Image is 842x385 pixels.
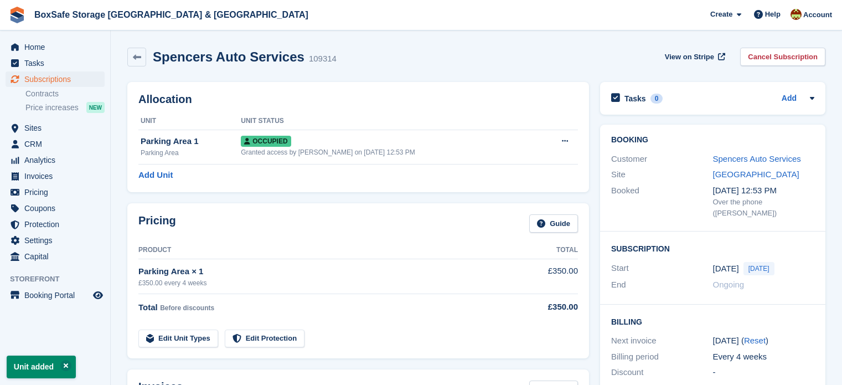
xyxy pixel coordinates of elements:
[611,279,713,291] div: End
[138,265,510,278] div: Parking Area × 1
[791,9,802,20] img: Kim
[611,262,713,275] div: Start
[24,233,91,248] span: Settings
[6,39,105,55] a: menu
[713,280,745,289] span: Ongoing
[24,168,91,184] span: Invoices
[91,289,105,302] a: Preview store
[710,9,732,20] span: Create
[660,48,727,66] a: View on Stripe
[24,120,91,136] span: Sites
[6,184,105,200] a: menu
[713,351,815,363] div: Every 4 weeks
[529,214,578,233] a: Guide
[241,147,538,157] div: Granted access by [PERSON_NAME] on [DATE] 12:53 PM
[138,169,173,182] a: Add Unit
[24,71,91,87] span: Subscriptions
[6,168,105,184] a: menu
[24,152,91,168] span: Analytics
[153,49,304,64] h2: Spencers Auto Services
[6,217,105,232] a: menu
[510,242,578,259] th: Total
[650,94,663,104] div: 0
[611,168,713,181] div: Site
[141,148,241,158] div: Parking Area
[743,262,774,275] span: [DATE]
[10,274,110,285] span: Storefront
[25,101,105,114] a: Price increases NEW
[765,9,781,20] span: Help
[611,335,713,347] div: Next invoice
[713,263,739,275] time: 2025-09-20 00:00:00 UTC
[309,53,337,65] div: 109314
[138,214,176,233] h2: Pricing
[6,120,105,136] a: menu
[611,243,814,254] h2: Subscription
[138,330,218,348] a: Edit Unit Types
[24,39,91,55] span: Home
[6,55,105,71] a: menu
[6,71,105,87] a: menu
[24,184,91,200] span: Pricing
[138,278,510,288] div: £350.00 every 4 weeks
[713,170,799,179] a: [GEOGRAPHIC_DATA]
[713,197,815,218] div: Over the phone ([PERSON_NAME])
[624,94,646,104] h2: Tasks
[138,302,158,312] span: Total
[160,304,214,312] span: Before discounts
[9,7,25,23] img: stora-icon-8386f47178a22dfd0bd8f6a31ec36ba5ce8667c1dd55bd0f319d3a0aa187defe.svg
[6,152,105,168] a: menu
[611,351,713,363] div: Billing period
[665,52,714,63] span: View on Stripe
[241,136,291,147] span: Occupied
[86,102,105,113] div: NEW
[6,288,105,303] a: menu
[713,366,815,379] div: -
[25,89,105,99] a: Contracts
[744,336,766,345] a: Reset
[611,153,713,166] div: Customer
[611,184,713,219] div: Booked
[24,217,91,232] span: Protection
[241,112,538,130] th: Unit Status
[740,48,825,66] a: Cancel Subscription
[225,330,304,348] a: Edit Protection
[24,136,91,152] span: CRM
[7,356,76,378] p: Unit added
[25,102,79,113] span: Price increases
[782,93,797,105] a: Add
[611,316,814,327] h2: Billing
[6,249,105,264] a: menu
[138,242,510,259] th: Product
[611,136,814,145] h2: Booking
[713,154,801,163] a: Spencers Auto Services
[24,201,91,216] span: Coupons
[24,55,91,71] span: Tasks
[6,136,105,152] a: menu
[141,135,241,148] div: Parking Area 1
[6,233,105,248] a: menu
[24,249,91,264] span: Capital
[713,335,815,347] div: [DATE] ( )
[30,6,313,24] a: BoxSafe Storage [GEOGRAPHIC_DATA] & [GEOGRAPHIC_DATA]
[138,112,241,130] th: Unit
[510,301,578,314] div: £350.00
[510,259,578,294] td: £350.00
[803,9,832,20] span: Account
[6,201,105,216] a: menu
[24,288,91,303] span: Booking Portal
[611,366,713,379] div: Discount
[138,93,578,106] h2: Allocation
[713,184,815,197] div: [DATE] 12:53 PM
